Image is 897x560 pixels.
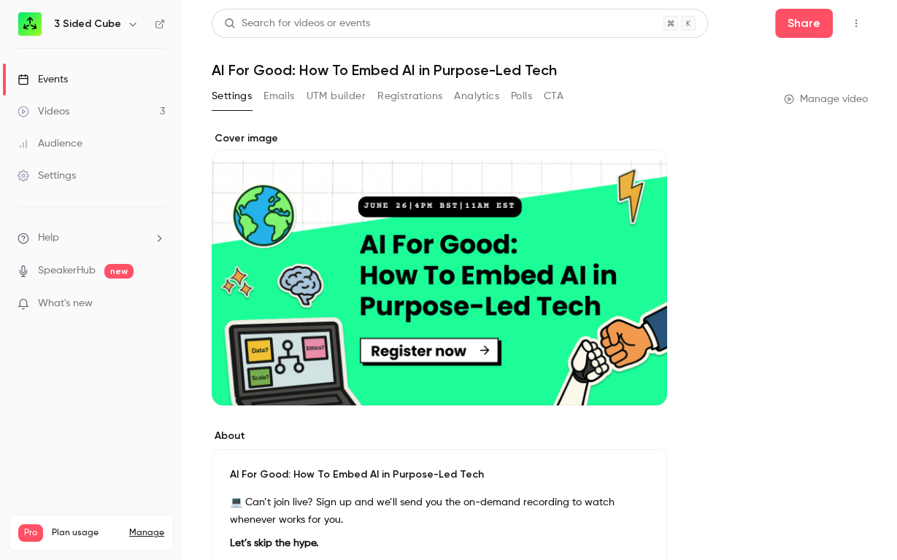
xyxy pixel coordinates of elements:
button: UTM builder [307,85,366,108]
h6: 3 Sided Cube [54,17,121,31]
span: Help [38,230,59,246]
label: Cover image [212,131,667,146]
div: Search for videos or events [224,16,370,31]
div: Settings [18,168,76,183]
strong: Let’s skip the hype. [230,538,318,548]
span: What's new [38,296,93,311]
button: Share [775,9,833,38]
iframe: Noticeable Trigger [147,297,165,311]
label: About [212,429,667,443]
div: Videos [18,104,69,119]
img: 3 Sided Cube [18,12,42,36]
span: Plan usage [52,527,120,539]
button: Registrations [377,85,442,108]
button: Settings [212,85,252,108]
div: Events [18,72,68,87]
li: help-dropdown-opener [18,230,165,246]
button: Analytics [454,85,499,108]
h1: AI For Good: How To Embed AI in Purpose-Led Tech [212,61,868,79]
button: Polls [511,85,532,108]
p: AI For Good: How To Embed AI in Purpose-Led Tech [230,467,649,482]
span: new [104,264,134,279]
div: Audience [18,136,82,151]
a: SpeakerHub [38,263,96,279]
span: Pro [18,524,43,542]
a: Manage [129,527,164,539]
a: Manage video [784,92,868,106]
section: Cover image [212,131,667,405]
p: 💻 Can’t join live? Sign up and we’ll send you the on-demand recording to watch whenever works for... [230,494,649,529]
button: Emails [263,85,294,108]
button: CTA [544,85,563,108]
